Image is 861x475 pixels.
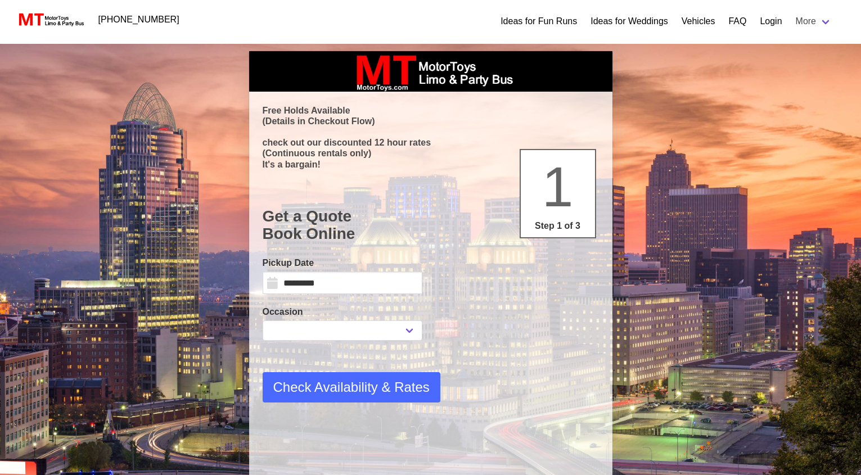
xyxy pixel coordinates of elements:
[263,137,599,148] p: check out our discounted 12 hour rates
[16,12,85,28] img: MotorToys Logo
[525,219,590,233] p: Step 1 of 3
[682,15,715,28] a: Vehicles
[263,305,422,319] label: Occasion
[263,207,599,243] h1: Get a Quote Book Online
[789,10,839,33] a: More
[501,15,577,28] a: Ideas for Fun Runs
[92,8,186,31] a: [PHONE_NUMBER]
[263,148,599,159] p: (Continuous rentals only)
[346,51,515,92] img: box_logo_brand.jpeg
[542,155,574,218] span: 1
[263,159,599,170] p: It's a bargain!
[263,372,440,402] button: Check Availability & Rates
[273,377,430,397] span: Check Availability & Rates
[760,15,782,28] a: Login
[263,105,599,116] p: Free Holds Available
[590,15,668,28] a: Ideas for Weddings
[263,116,599,126] p: (Details in Checkout Flow)
[263,256,422,270] label: Pickup Date
[728,15,746,28] a: FAQ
